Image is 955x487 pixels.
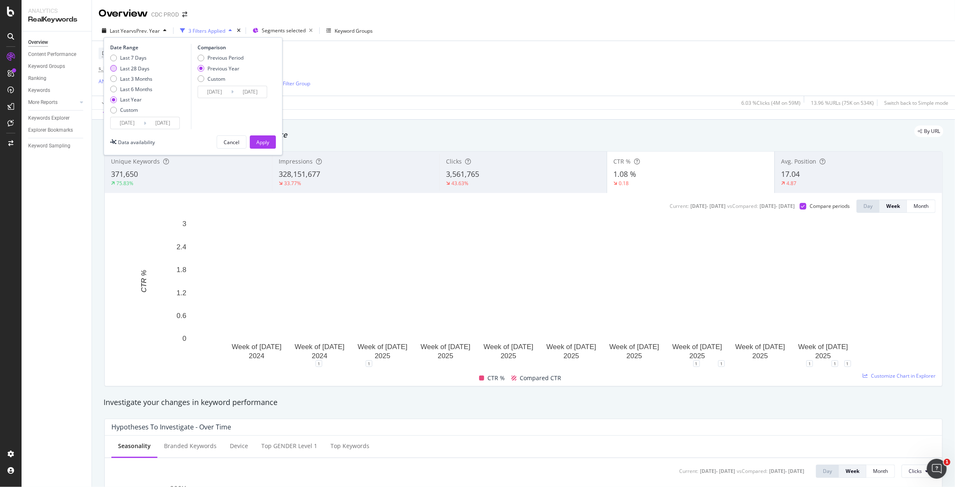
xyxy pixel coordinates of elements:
text: Week of [DATE] [358,343,408,351]
div: Last 3 Months [110,75,152,82]
span: CTR % [487,373,505,383]
button: Month [866,465,895,478]
span: By URL [924,129,940,134]
div: 75.83% [116,180,133,187]
div: Switch back to Simple mode [884,99,948,106]
div: Last 6 Months [110,86,152,93]
text: 2.4 [176,243,186,251]
div: Last Year [110,96,152,103]
input: End Date [234,86,267,98]
div: Overview [99,7,148,21]
button: Switch back to Simple mode [881,96,948,109]
div: 1 [832,360,838,367]
div: Top Keywords [330,442,369,450]
input: Start Date [111,117,144,129]
div: Custom [110,106,152,113]
div: legacy label [914,125,943,137]
button: Cancel [217,135,246,149]
div: Custom [198,75,244,82]
div: Custom [120,106,138,113]
a: Keywords [28,86,86,95]
text: 1.2 [176,289,186,297]
span: s_LANGUAGE_COUNTRY [99,65,155,72]
div: Day [823,468,832,475]
div: Week [886,203,900,210]
div: Compare periods [810,203,850,210]
span: 3,561,765 [446,169,479,179]
div: Hypotheses to Investigate - Over Time [111,423,231,431]
div: Keywords [28,86,50,95]
div: 1 [316,360,322,367]
div: Data availability [118,139,155,146]
text: 2025 [690,352,705,360]
div: Date Range [110,44,189,51]
span: CTR % [613,157,631,165]
div: vs Compared : [737,468,767,475]
text: Week of [DATE] [295,343,345,351]
text: Week of [DATE] [232,343,282,351]
div: Device [230,442,248,450]
button: 3 Filters Applied [177,24,235,37]
a: More Reports [28,98,77,107]
text: Week of [DATE] [736,343,785,351]
span: Clicks [909,468,922,475]
div: Analytics [28,7,85,15]
text: Week of [DATE] [484,343,533,351]
div: 0.18 [619,180,629,187]
span: 328,151,677 [279,169,320,179]
div: Ranking [28,74,46,83]
button: Week [839,465,866,478]
text: 2025 [501,352,516,360]
div: Day [863,203,873,210]
text: Week of [DATE] [609,343,659,351]
text: Week of [DATE] [546,343,596,351]
div: [DATE] - [DATE] [769,468,804,475]
div: Overview [28,38,48,47]
div: 1 [693,360,700,367]
div: Keywords Explorer [28,114,70,123]
div: Keyword Groups [28,62,65,71]
div: Month [914,203,928,210]
span: 1 [944,459,950,465]
div: Keyword Groups [335,27,373,34]
a: Keyword Groups [28,62,86,71]
text: 2025 [375,352,391,360]
text: CTR % [140,270,148,293]
text: 2025 [815,352,831,360]
text: 2024 [249,352,265,360]
div: Explorer Bookmarks [28,126,73,135]
div: Month [873,468,888,475]
span: Device [102,50,118,57]
div: Last 3 Months [120,75,152,82]
div: [DATE] - [DATE] [760,203,795,210]
svg: A chart. [111,219,930,364]
div: Content Performance [28,50,76,59]
div: Previous Period [198,54,244,61]
span: 17.04 [781,169,800,179]
text: Week of [DATE] [673,343,722,351]
div: Last 7 Days [120,54,147,61]
span: Impressions [279,157,313,165]
a: Keywords Explorer [28,114,86,123]
text: 1.8 [176,266,186,274]
a: Content Performance [28,50,86,59]
div: AND [99,78,109,85]
text: 0.6 [176,312,186,320]
div: 3 Filters Applied [188,27,225,34]
div: 1 [844,360,851,367]
div: [DATE] - [DATE] [700,468,735,475]
div: Previous Year [207,65,239,72]
div: Branded Keywords [164,442,217,450]
text: 0 [183,335,186,342]
div: 6.03 % Clicks ( 4M on 59M ) [741,99,801,106]
div: 33.77% [284,180,301,187]
button: Day [856,200,880,213]
div: Add Filter Group [273,80,310,87]
div: Comparison [198,44,270,51]
div: Seasonality [118,442,151,450]
a: Explorer Bookmarks [28,126,86,135]
span: Segments selected [262,27,306,34]
div: Top GENDER Level 1 [261,442,317,450]
text: Week of [DATE] [798,343,848,351]
text: Week of [DATE] [421,343,470,351]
